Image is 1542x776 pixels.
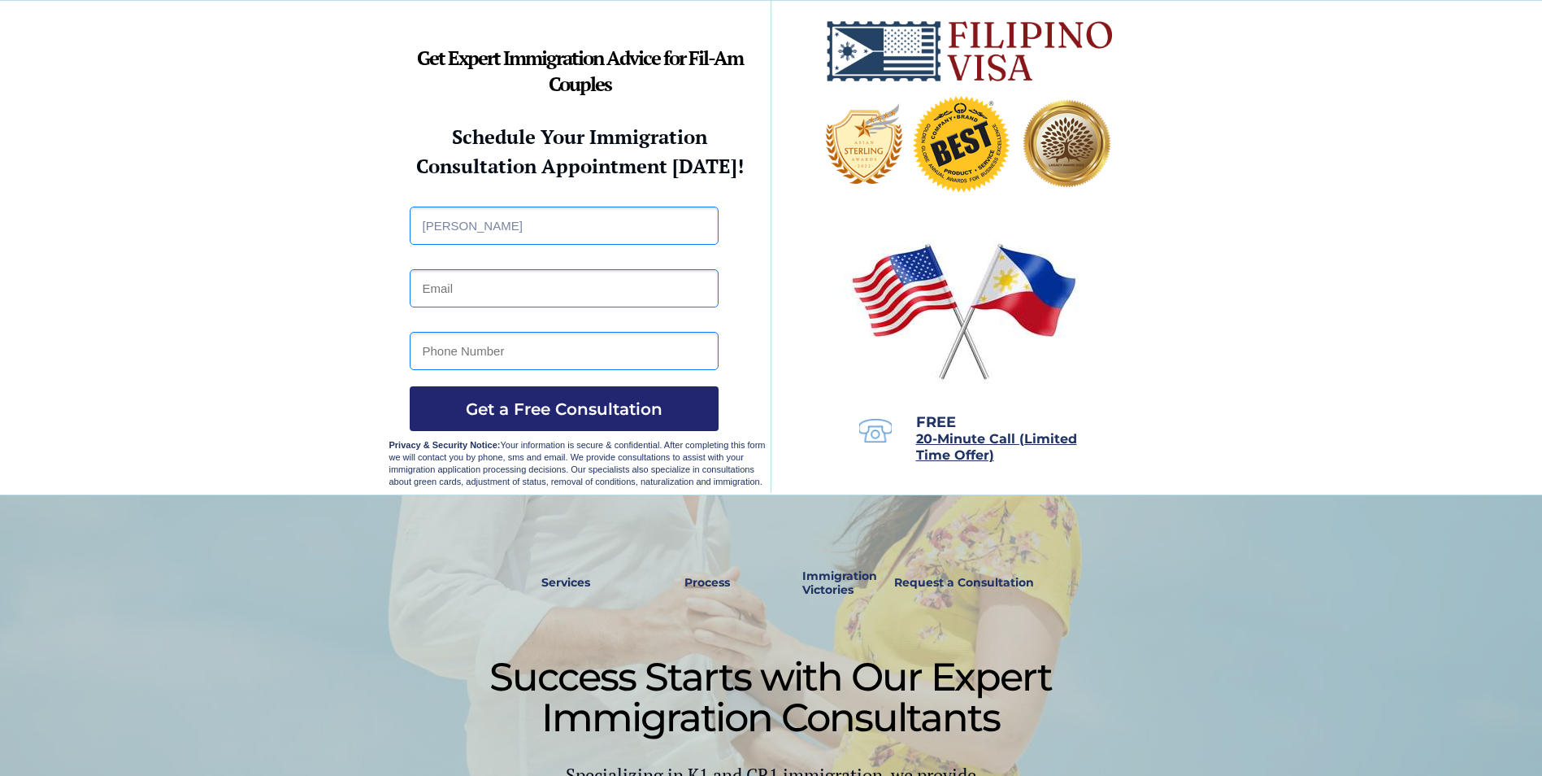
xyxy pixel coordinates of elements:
[410,207,719,245] input: Full Name
[894,575,1034,590] strong: Request a Consultation
[676,565,738,602] a: Process
[531,565,602,602] a: Services
[416,153,744,179] strong: Consultation Appointment [DATE]!
[887,565,1041,602] a: Request a Consultation
[796,565,850,602] a: Immigration Victories
[417,45,743,97] strong: Get Expert Immigration Advice for Fil-Am Couples
[541,575,590,590] strong: Services
[410,269,719,307] input: Email
[916,431,1077,463] span: 20-Minute Call (Limited Time Offer)
[410,399,719,419] span: Get a Free Consultation
[489,653,1052,741] span: Success Starts with Our Expert Immigration Consultants
[389,440,766,486] span: Your information is secure & confidential. After completing this form we will contact you by phon...
[802,569,877,597] strong: Immigration Victories
[410,332,719,370] input: Phone Number
[916,433,1077,462] a: 20-Minute Call (Limited Time Offer)
[410,386,719,431] button: Get a Free Consultation
[452,124,707,150] strong: Schedule Your Immigration
[389,440,501,450] strong: Privacy & Security Notice:
[684,575,730,590] strong: Process
[916,413,956,431] span: FREE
